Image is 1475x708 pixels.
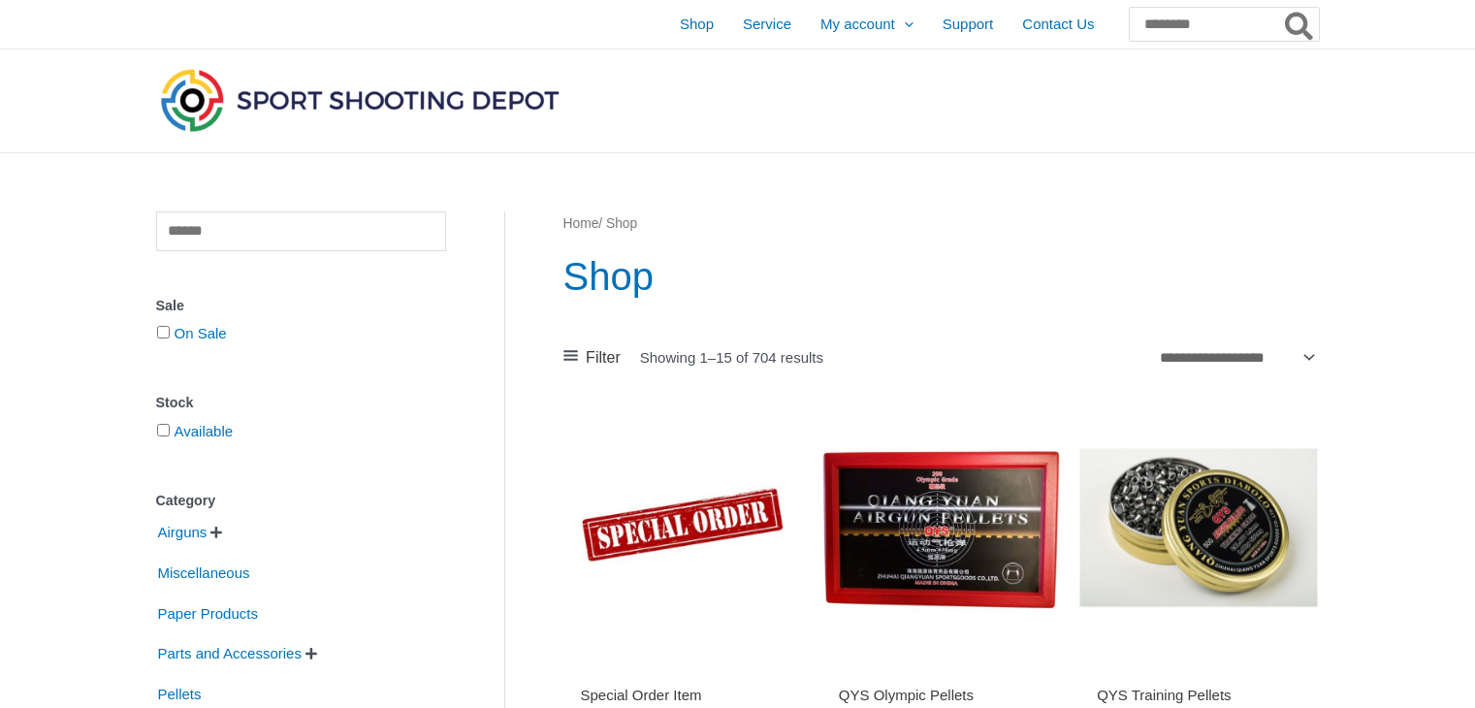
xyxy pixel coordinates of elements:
div: Category [156,487,446,515]
iframe: Customer reviews powered by Trustpilot [1097,659,1300,682]
a: Pellets [156,685,204,701]
a: Paper Products [156,603,260,620]
img: Special Order Item [563,408,802,647]
select: Shop order [1153,342,1319,371]
iframe: Customer reviews powered by Trustpilot [581,659,785,682]
a: Home [563,216,599,231]
img: QYS Olympic Pellets [821,408,1060,647]
h2: Special Order Item [581,686,785,705]
span: Parts and Accessories [156,637,304,670]
iframe: Customer reviews powered by Trustpilot [839,659,1042,682]
img: QYS Training Pellets [1079,408,1318,647]
span:  [210,526,222,539]
input: Available [157,424,170,436]
img: Sport Shooting Depot [156,64,563,136]
nav: Breadcrumb [563,211,1319,237]
h1: Shop [563,249,1319,304]
span: Paper Products [156,597,260,630]
a: On Sale [175,325,227,341]
span: Airguns [156,516,209,549]
div: Stock [156,389,446,417]
input: On Sale [157,326,170,338]
a: Parts and Accessories [156,644,304,660]
a: Miscellaneous [156,563,252,580]
button: Search [1281,8,1319,41]
span:  [305,647,317,660]
span: Miscellaneous [156,557,252,590]
span: Filter [586,343,621,372]
h2: QYS Olympic Pellets [839,686,1042,705]
p: Showing 1–15 of 704 results [640,350,823,365]
a: Airguns [156,523,209,539]
h2: QYS Training Pellets [1097,686,1300,705]
a: Available [175,423,234,439]
div: Sale [156,292,446,320]
a: Filter [563,343,621,372]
